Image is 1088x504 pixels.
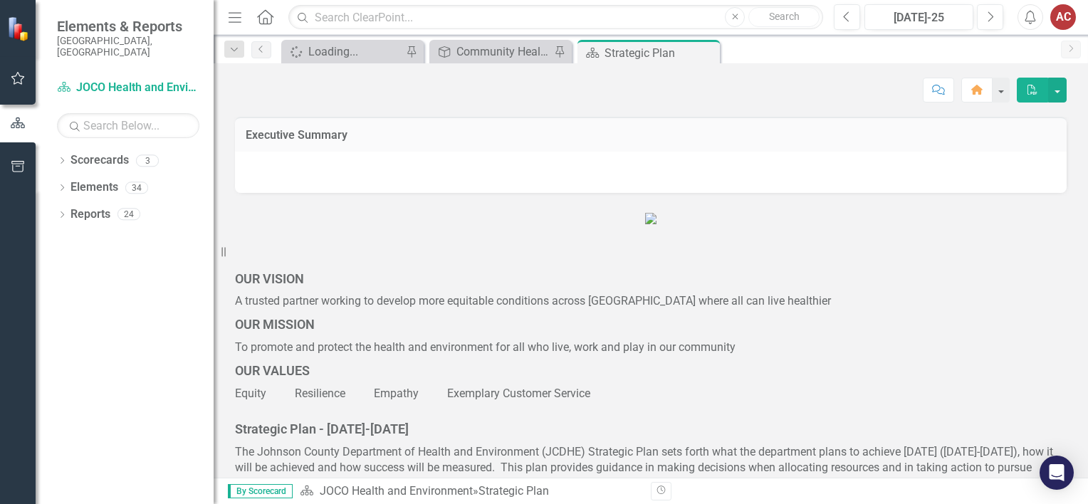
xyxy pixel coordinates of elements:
p: To promote and protect the health and environment for all who live, work and play in our community [235,337,1067,359]
img: ClearPoint Strategy [7,16,32,41]
span: Search [769,11,800,22]
div: 3 [136,154,159,167]
strong: OUR MISSION [235,317,315,332]
span: By Scorecard [228,484,293,498]
p: A trusted partner working to develop more equitable conditions across [GEOGRAPHIC_DATA] where all... [235,290,1067,313]
div: Loading... [308,43,402,61]
a: Reports [70,206,110,223]
span: Elements & Reports [57,18,199,35]
button: AC [1050,4,1076,30]
button: Search [748,7,820,27]
a: Elements [70,179,118,196]
a: Community Health PM Scorecard [433,43,550,61]
a: JOCO Health and Environment [57,80,199,96]
span: OUR VALUES [235,363,310,378]
a: JOCO Health and Environment [320,484,473,498]
div: 24 [117,209,140,221]
div: Open Intercom Messenger [1040,456,1074,490]
div: » [300,483,640,500]
h3: Executive Summary [246,129,1056,142]
strong: Strategic Plan - [DATE]-[DATE] [235,421,409,436]
div: Community Health PM Scorecard [456,43,550,61]
div: Strategic Plan [478,484,549,498]
img: JCDHE%20Logo%20(2).JPG [645,213,657,224]
p: Equity Resilience Empathy Exemplary Customer Service [235,383,1067,402]
div: [DATE]-25 [869,9,968,26]
strong: OUR VISION [235,271,304,286]
div: 34 [125,182,148,194]
input: Search ClearPoint... [288,5,823,30]
a: Scorecards [70,152,129,169]
small: [GEOGRAPHIC_DATA], [GEOGRAPHIC_DATA] [57,35,199,58]
a: Loading... [285,43,402,61]
input: Search Below... [57,113,199,138]
div: Strategic Plan [605,44,716,62]
button: [DATE]-25 [864,4,973,30]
